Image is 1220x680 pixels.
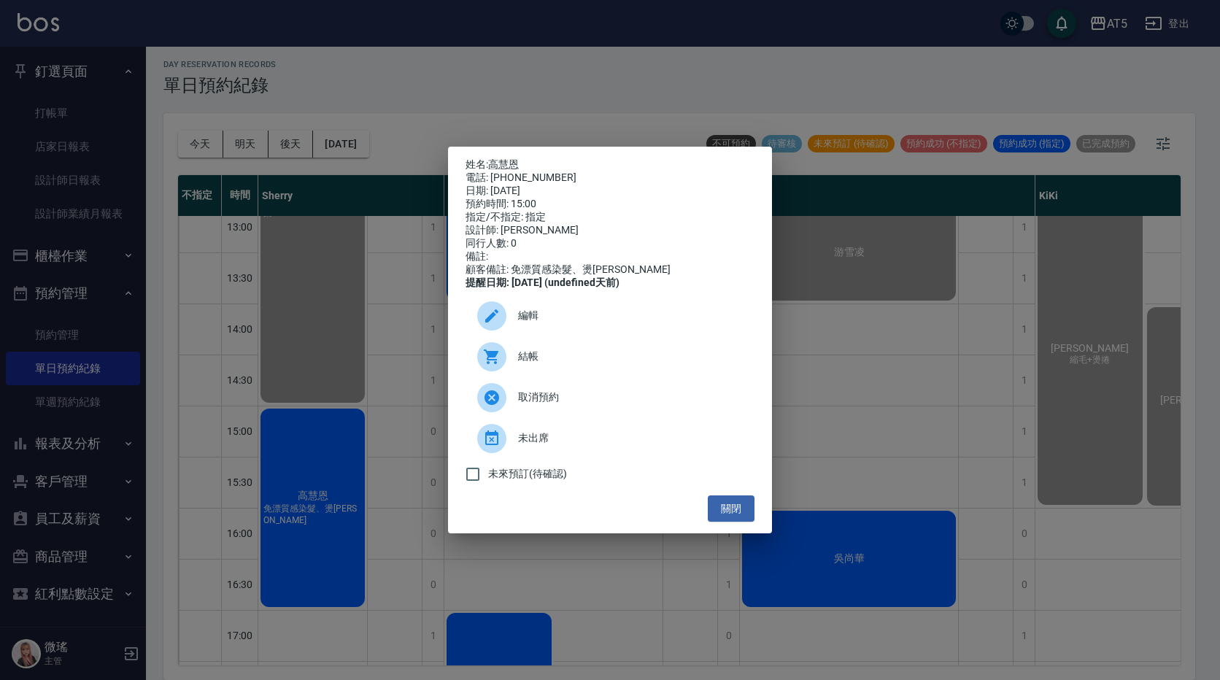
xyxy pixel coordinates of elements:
[466,418,754,459] div: 未出席
[466,171,754,185] div: 電話: [PHONE_NUMBER]
[466,198,754,211] div: 預約時間: 15:00
[466,211,754,224] div: 指定/不指定: 指定
[466,237,754,250] div: 同行人數: 0
[466,277,754,290] div: 提醒日期: [DATE] (undefined天前)
[466,185,754,198] div: 日期: [DATE]
[518,430,743,446] span: 未出席
[466,263,754,277] div: 顧客備註: 免漂質感染髮、燙[PERSON_NAME]
[488,158,519,170] a: 高慧恩
[466,224,754,237] div: 設計師: [PERSON_NAME]
[466,158,754,171] p: 姓名:
[518,349,743,364] span: 結帳
[466,295,754,336] div: 編輯
[466,336,754,377] a: 結帳
[466,377,754,418] div: 取消預約
[518,390,743,405] span: 取消預約
[708,495,754,522] button: 關閉
[466,250,754,263] div: 備註:
[518,308,743,323] span: 編輯
[488,466,567,482] span: 未來預訂(待確認)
